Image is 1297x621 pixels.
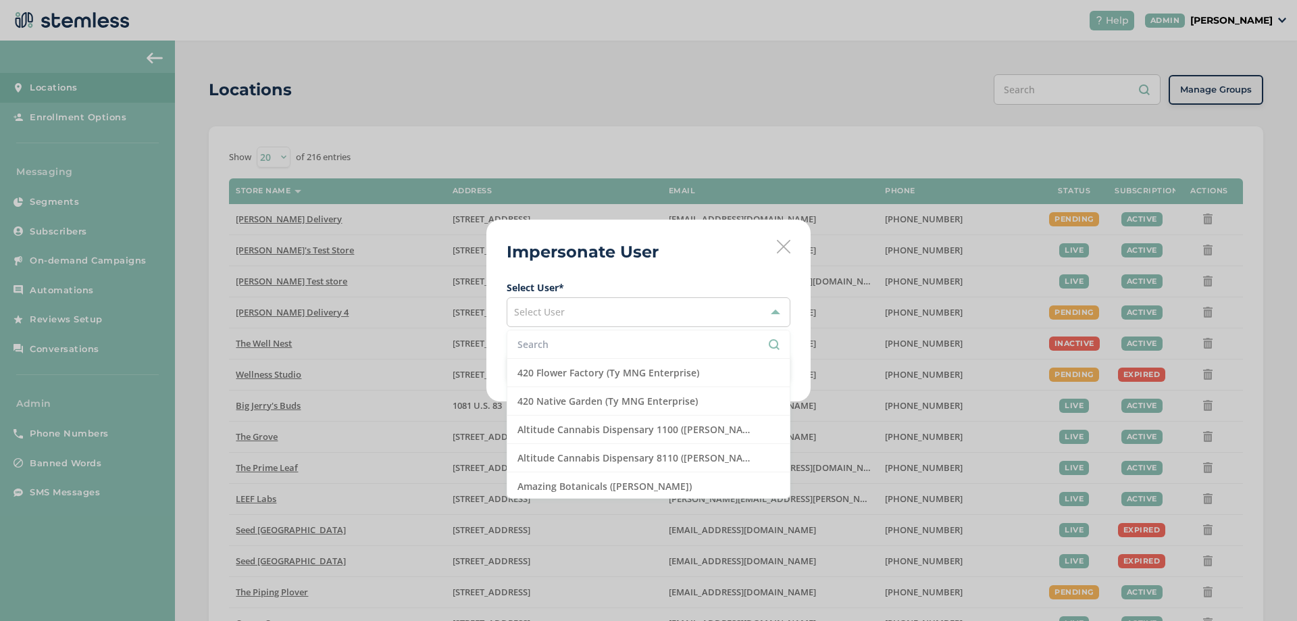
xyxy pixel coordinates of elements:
iframe: Chat Widget [1229,556,1297,621]
li: Altitude Cannabis Dispensary 8110 ([PERSON_NAME]) [507,444,790,472]
input: Search [517,337,780,351]
span: Select User [514,305,565,318]
h2: Impersonate User [507,240,659,264]
li: Amazing Botanicals ([PERSON_NAME]) [507,472,790,501]
li: 420 Native Garden (Ty MNG Enterprise) [507,387,790,416]
li: 420 Flower Factory (Ty MNG Enterprise) [507,359,790,387]
li: Altitude Cannabis Dispensary 1100 ([PERSON_NAME]) [507,416,790,444]
label: Select User [507,280,790,295]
